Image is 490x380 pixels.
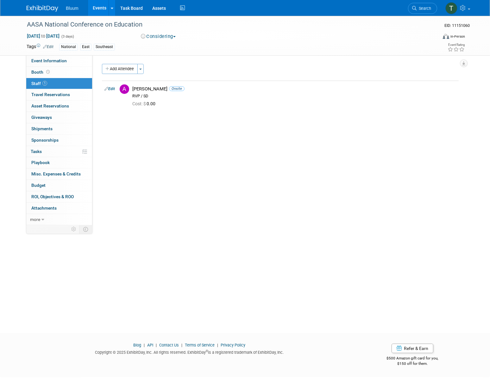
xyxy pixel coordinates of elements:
[26,67,92,78] a: Booth
[45,70,51,74] span: Booth not reserved yet
[31,149,42,154] span: Tasks
[27,5,58,12] img: ExhibitDay
[361,352,464,366] div: $500 Amazon gift card for you,
[31,126,53,131] span: Shipments
[68,225,79,233] td: Personalize Event Tab Strip
[400,33,465,42] div: Event Format
[40,34,46,39] span: to
[25,19,428,30] div: AASA National Conference on Education
[221,343,245,347] a: Privacy Policy
[27,43,53,51] td: Tags
[26,112,92,123] a: Giveaways
[31,205,57,211] span: Attachments
[94,44,115,50] div: Southeast
[66,6,79,11] span: Bluum
[159,343,179,347] a: Contact Us
[448,43,465,46] div: Event Rating
[445,2,457,14] img: Taylor Bradley
[443,34,449,39] img: Format-Inperson.png
[139,33,178,40] button: Considering
[31,138,59,143] span: Sponsorships
[102,64,138,74] button: Add Attendee
[26,55,92,66] a: Event Information
[408,3,437,14] a: Search
[59,44,78,50] div: National
[26,101,92,112] a: Asset Reservations
[26,157,92,168] a: Playbook
[30,217,40,222] span: more
[31,183,46,188] span: Budget
[26,214,92,225] a: more
[31,194,74,199] span: ROI, Objectives & ROO
[31,160,50,165] span: Playbook
[132,94,456,99] div: RVP / SD
[132,101,147,106] span: Cost: $
[450,34,465,39] div: In-Person
[31,115,52,120] span: Giveaways
[42,81,47,86] span: 1
[180,343,184,347] span: |
[26,146,92,157] a: Tasks
[31,92,70,97] span: Travel Reservations
[392,344,433,353] a: Refer & Earn
[31,103,69,108] span: Asset Reservations
[31,81,47,86] span: Staff
[169,86,185,91] span: Onsite
[120,84,129,94] img: A.jpg
[185,343,215,347] a: Terms of Service
[31,58,67,63] span: Event Information
[216,343,220,347] span: |
[26,78,92,89] a: Staff1
[26,180,92,191] a: Budget
[444,23,470,28] span: Event ID: 11151060
[26,191,92,202] a: ROI, Objectives & ROO
[133,343,141,347] a: Blog
[43,45,53,49] a: Edit
[80,44,91,50] div: East
[61,34,74,39] span: (3 days)
[132,86,456,92] div: [PERSON_NAME]
[27,33,60,39] span: [DATE] [DATE]
[31,70,51,75] span: Booth
[26,135,92,146] a: Sponsorships
[31,171,81,176] span: Misc. Expenses & Credits
[26,203,92,214] a: Attachments
[154,343,158,347] span: |
[104,87,115,91] a: Edit
[27,348,352,355] div: Copyright © 2025 ExhibitDay, Inc. All rights reserved. ExhibitDay is a registered trademark of Ex...
[417,6,431,11] span: Search
[26,123,92,134] a: Shipments
[132,101,158,106] span: 0.00
[147,343,153,347] a: API
[206,349,208,353] sup: ®
[26,89,92,100] a: Travel Reservations
[79,225,92,233] td: Toggle Event Tabs
[361,361,464,366] div: $150 off for them.
[26,169,92,180] a: Misc. Expenses & Credits
[142,343,146,347] span: |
